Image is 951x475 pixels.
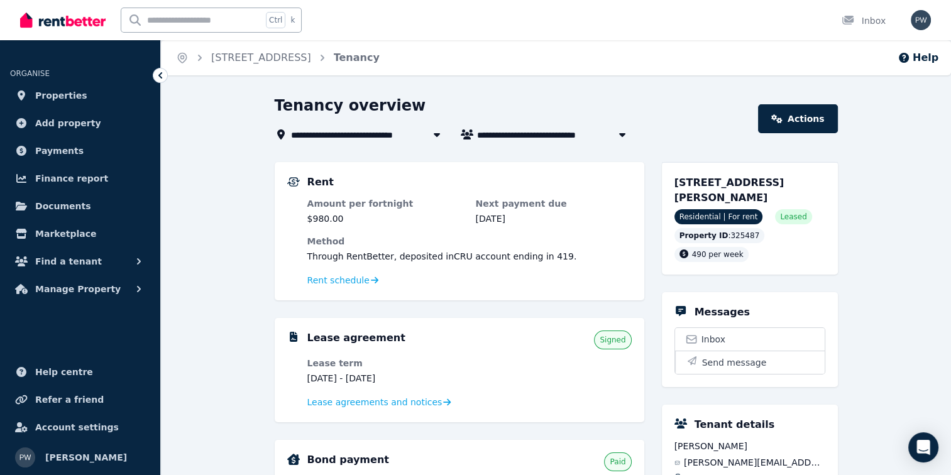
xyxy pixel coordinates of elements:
span: Documents [35,199,91,214]
a: Inbox [675,328,825,351]
a: Tenancy [334,52,380,63]
span: [PERSON_NAME] [45,450,127,465]
span: Lease agreements and notices [307,396,443,408]
span: Find a tenant [35,254,102,269]
span: Help centre [35,364,93,379]
div: : 325487 [674,228,765,243]
button: Help [898,50,938,65]
span: Ctrl [266,12,285,28]
a: Account settings [10,415,150,440]
dt: Amount per fortnight [307,197,463,210]
a: Payments [10,138,150,163]
h5: Messages [695,305,750,320]
a: Help centre [10,359,150,385]
button: Manage Property [10,276,150,302]
span: ORGANISE [10,69,50,78]
a: Finance report [10,166,150,191]
span: Finance report [35,171,108,186]
a: [STREET_ADDRESS] [211,52,311,63]
h5: Tenant details [695,417,775,432]
span: Rent schedule [307,274,370,287]
span: Marketplace [35,226,96,241]
span: Paid [610,457,625,467]
button: Find a tenant [10,249,150,274]
img: Rental Payments [287,177,300,187]
img: Patrick white [911,10,931,30]
button: Send message [675,351,825,374]
span: Through RentBetter , deposited in CRU account ending in 419 . [307,251,577,261]
div: Inbox [842,14,886,27]
a: Add property [10,111,150,136]
span: [PERSON_NAME][EMAIL_ADDRESS][PERSON_NAME][DOMAIN_NAME] [684,456,825,469]
span: [PERSON_NAME] [674,440,825,452]
span: Send message [702,356,767,369]
a: Marketplace [10,221,150,246]
dt: Next payment due [476,197,632,210]
a: Properties [10,83,150,108]
span: Leased [780,212,806,222]
span: Refer a friend [35,392,104,407]
dt: Lease term [307,357,463,369]
span: Signed [600,335,625,345]
dd: [DATE] [476,212,632,225]
h1: Tenancy overview [275,96,426,116]
a: Documents [10,194,150,219]
img: Patrick white [15,447,35,467]
img: RentBetter [20,11,106,30]
dt: Method [307,235,632,248]
span: Account settings [35,420,119,435]
nav: Breadcrumb [161,40,395,75]
span: k [290,15,295,25]
h5: Rent [307,175,334,190]
span: 490 per week [692,250,744,259]
a: Actions [758,104,837,133]
span: Inbox [701,333,725,346]
span: Add property [35,116,101,131]
span: Payments [35,143,84,158]
span: Residential | For rent [674,209,763,224]
dd: [DATE] - [DATE] [307,372,463,385]
a: Rent schedule [307,274,379,287]
a: Refer a friend [10,387,150,412]
span: [STREET_ADDRESS][PERSON_NAME] [674,177,784,204]
dd: $980.00 [307,212,463,225]
span: Properties [35,88,87,103]
div: Open Intercom Messenger [908,432,938,462]
img: Bond Details [287,454,300,465]
span: Property ID [679,231,728,241]
h5: Bond payment [307,452,389,467]
a: Lease agreements and notices [307,396,451,408]
h5: Lease agreement [307,330,405,346]
span: Manage Property [35,281,121,297]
